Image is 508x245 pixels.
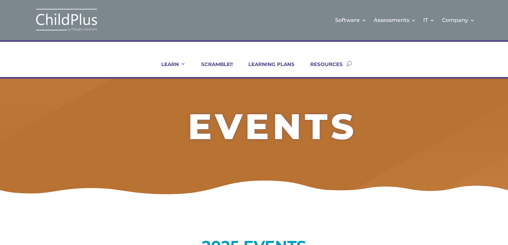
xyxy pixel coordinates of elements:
[423,7,435,34] a: IT
[153,61,186,77] a: LEARN
[335,7,366,34] a: Software
[302,61,343,77] a: RESOURCES
[240,61,295,77] a: LEARNING PLANS
[374,7,416,34] a: Assessments
[193,61,233,77] a: SCRAMBLE!!
[442,7,475,34] a: Company
[60,109,485,148] h2: EVENTS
